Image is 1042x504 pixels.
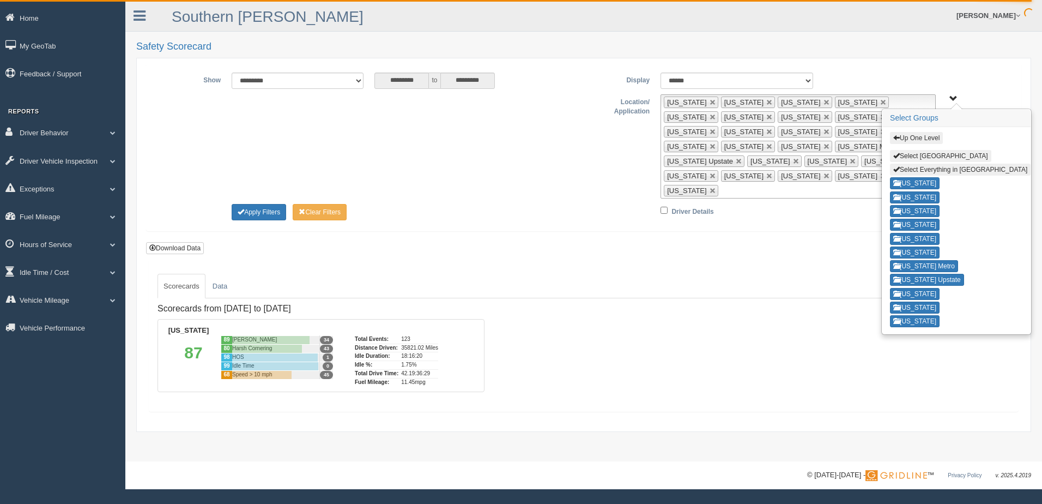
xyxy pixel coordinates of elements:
[355,378,398,387] div: Fuel Mileage:
[890,247,940,259] button: [US_STATE]
[838,113,877,121] span: [US_STATE]
[401,361,438,369] div: 1.75%
[221,344,232,353] div: 80
[890,274,964,286] button: [US_STATE] Upstate
[355,361,398,369] div: Idle %:
[584,94,655,117] label: Location/ Application
[355,335,398,344] div: Total Events:
[584,73,655,86] label: Display
[221,370,232,379] div: 68
[890,177,940,189] button: [US_STATE]
[838,142,898,151] span: [US_STATE] Metro
[890,132,943,144] button: Up One Level
[166,335,221,386] div: 87
[401,369,438,378] div: 42.19:36:29
[401,335,438,344] div: 123
[146,242,204,254] button: Download Data
[221,353,232,362] div: 98
[890,233,940,245] button: [US_STATE]
[781,98,820,106] span: [US_STATE]
[724,172,764,180] span: [US_STATE]
[781,142,820,151] span: [US_STATE]
[890,302,940,314] button: [US_STATE]
[232,204,286,220] button: Change Filter Options
[996,472,1031,478] span: v. 2025.4.2019
[890,315,940,327] button: [US_STATE]
[781,113,820,121] span: [US_STATE]
[667,128,706,136] span: [US_STATE]
[157,304,484,314] h4: Scorecards from [DATE] to [DATE]
[667,98,706,106] span: [US_STATE]
[157,274,205,299] a: Scorecards
[781,128,820,136] span: [US_STATE]
[864,157,904,165] span: [US_STATE]
[221,362,232,370] div: 99
[890,150,991,162] button: Select [GEOGRAPHIC_DATA]
[667,113,706,121] span: [US_STATE]
[807,470,1031,481] div: © [DATE]-[DATE] - ™
[136,41,1031,52] h2: Safety Scorecard
[781,172,820,180] span: [US_STATE]
[320,336,333,344] span: 34
[172,8,364,25] a: Southern [PERSON_NAME]
[838,98,877,106] span: [US_STATE]
[320,371,333,379] span: 45
[838,172,877,180] span: [US_STATE]
[667,157,733,165] span: [US_STATE] Upstate
[890,260,958,272] button: [US_STATE] Metro
[221,335,232,344] div: 89
[890,191,940,203] button: [US_STATE]
[667,142,706,151] span: [US_STATE]
[948,472,982,478] a: Privacy Policy
[890,219,940,231] button: [US_STATE]
[838,128,877,136] span: [US_STATE]
[667,187,706,195] span: [US_STATE]
[890,205,940,217] button: [US_STATE]
[750,157,790,165] span: [US_STATE]
[808,157,847,165] span: [US_STATE]
[724,113,764,121] span: [US_STATE]
[401,352,438,361] div: 18:16:20
[155,73,226,86] label: Show
[401,344,438,352] div: 35821.02 Miles
[724,142,764,151] span: [US_STATE]
[671,204,713,217] label: Driver Details
[355,369,398,378] div: Total Drive Time:
[724,128,764,136] span: [US_STATE]
[890,288,940,300] button: [US_STATE]
[724,98,764,106] span: [US_STATE]
[323,362,333,370] span: 0
[882,110,1031,127] h3: Select Groups
[168,326,209,334] b: [US_STATE]
[401,378,438,387] div: 11.45mpg
[429,73,440,89] span: to
[323,353,333,362] span: 1
[207,274,233,299] a: Data
[320,345,333,353] span: 43
[865,470,927,481] img: Gridline
[293,204,347,220] button: Change Filter Options
[355,352,398,361] div: Idle Duration:
[667,172,706,180] span: [US_STATE]
[890,164,1031,176] button: Select Everything in [GEOGRAPHIC_DATA]
[355,344,398,352] div: Distance Driven:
